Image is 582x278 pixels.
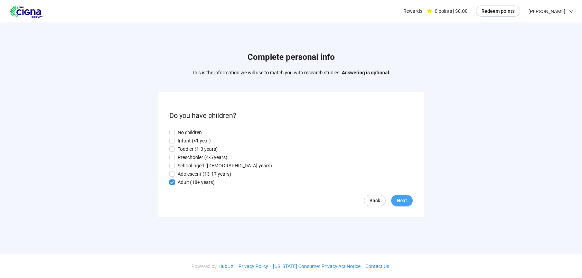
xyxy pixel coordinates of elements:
[178,178,215,186] p: Adult (18+ years)
[271,263,362,269] a: [US_STATE] Consumer Privacy Act Notice
[191,262,391,270] div: · · ·
[192,69,391,76] p: This is the information we will use to match you with research studies.
[178,162,272,169] p: School-aged ([DEMOGRAPHIC_DATA] years)
[369,197,380,204] span: Back
[237,263,270,269] a: Privacy Policy
[427,9,432,13] span: star
[191,263,217,269] span: Powered by
[178,145,218,153] p: Toddler (1-3 years)
[528,0,565,22] span: [PERSON_NAME]
[397,197,407,204] span: Next
[178,154,227,161] p: Preschooler (4-5 years)
[364,263,391,269] a: Contact Us
[217,263,235,269] a: HubUX
[476,6,520,17] button: Redeem points
[192,51,391,64] h1: Complete personal info
[178,137,211,145] p: Infant (<1 year)
[342,70,391,75] strong: Answering is optional.
[481,7,515,15] span: Redeem points
[364,195,386,206] a: Back
[391,195,413,206] button: Next
[169,110,413,121] p: Do you have children?
[178,170,231,178] p: Adolescent (13-17 years)
[569,9,574,14] span: down
[178,129,202,136] p: No children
